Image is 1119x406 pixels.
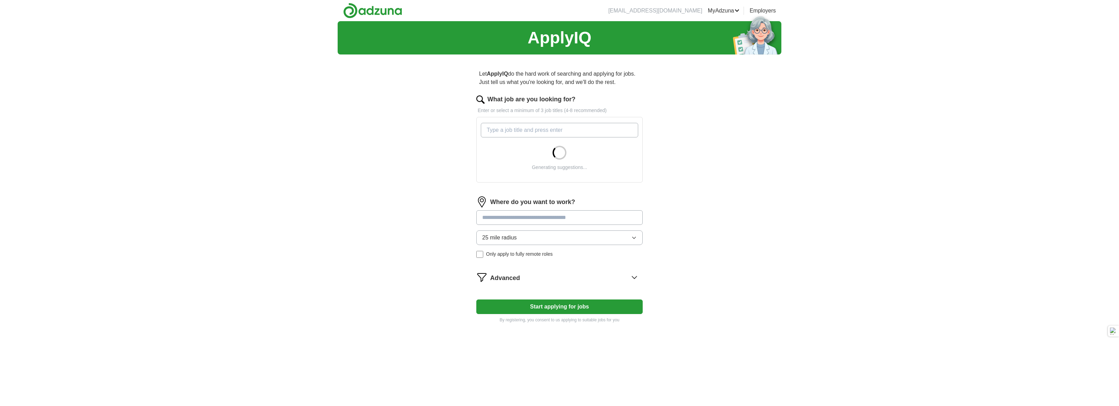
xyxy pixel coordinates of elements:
[749,7,776,15] a: Employers
[476,317,643,323] p: By registering, you consent to us applying to suitable jobs for you
[476,107,643,114] p: Enter or select a minimum of 3 job titles (4-8 recommended)
[708,7,740,15] a: MyAdzuna
[528,25,591,50] h1: ApplyIQ
[476,67,643,89] p: Let do the hard work of searching and applying for jobs. Just tell us what you're looking for, an...
[476,299,643,314] button: Start applying for jobs
[487,95,575,104] label: What job are you looking for?
[476,251,483,258] input: Only apply to fully remote roles
[487,71,508,77] strong: ApplyIQ
[476,272,487,283] img: filter
[481,123,638,137] input: Type a job title and press enter
[490,273,520,283] span: Advanced
[532,164,587,171] div: Generating suggestions...
[486,251,553,258] span: Only apply to fully remote roles
[608,7,702,15] li: [EMAIL_ADDRESS][DOMAIN_NAME]
[490,197,575,207] label: Where do you want to work?
[343,3,402,18] img: Adzuna logo
[476,196,487,208] img: location.png
[476,230,643,245] button: 25 mile radius
[482,234,517,242] span: 25 mile radius
[476,95,485,104] img: search.png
